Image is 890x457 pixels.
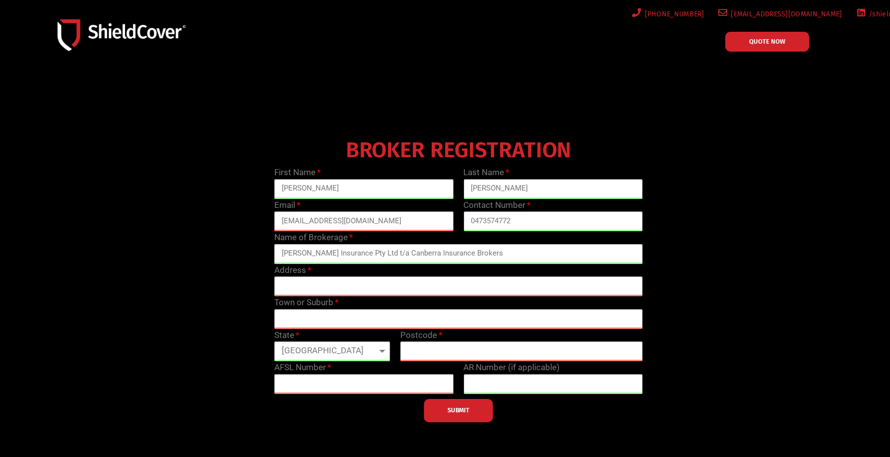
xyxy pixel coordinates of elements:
[274,329,299,342] label: State
[274,166,320,179] label: First Name
[725,32,809,52] a: QUOTE NOW
[447,409,469,411] span: SUBMIT
[274,296,338,309] label: Town or Suburb
[641,8,704,20] span: [PHONE_NUMBER]
[400,329,442,342] label: Postcode
[716,8,842,20] a: [EMAIL_ADDRESS][DOMAIN_NAME]
[463,361,560,374] label: AR Number (if applicable)
[463,199,530,212] label: Contact Number
[424,399,493,422] button: SUBMIT
[274,264,311,277] label: Address
[727,8,842,20] span: [EMAIL_ADDRESS][DOMAIN_NAME]
[749,38,785,45] span: QUOTE NOW
[269,144,648,156] h4: BROKER REGISTRATION
[630,8,704,20] a: [PHONE_NUMBER]
[274,199,300,212] label: Email
[274,361,331,374] label: AFSL Number
[274,231,353,244] label: Name of Brokerage
[463,166,509,179] label: Last Name
[58,19,186,51] img: Shield-Cover-Underwriting-Australia-logo-full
